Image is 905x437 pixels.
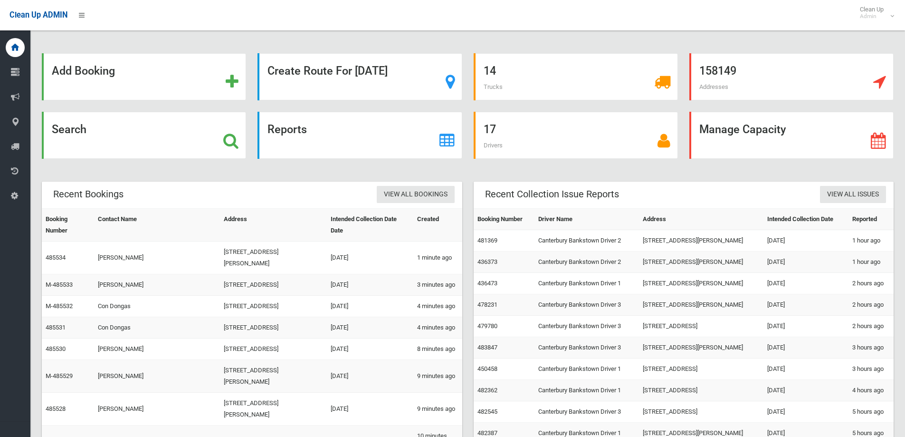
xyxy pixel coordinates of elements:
[42,53,246,100] a: Add Booking
[534,359,639,380] td: Canterbury Bankstown Driver 1
[763,316,848,337] td: [DATE]
[52,123,86,136] strong: Search
[763,273,848,294] td: [DATE]
[477,365,497,372] a: 450458
[639,401,763,423] td: [STREET_ADDRESS]
[52,64,115,78] strong: Add Booking
[413,393,462,426] td: 9 minutes ago
[474,53,678,100] a: 14 Trucks
[848,252,894,273] td: 1 hour ago
[474,185,630,204] header: Recent Collection Issue Reports
[267,123,307,136] strong: Reports
[327,209,413,242] th: Intended Collection Date Date
[220,209,327,242] th: Address
[848,380,894,401] td: 4 hours ago
[327,317,413,339] td: [DATE]
[267,64,388,78] strong: Create Route For [DATE]
[639,209,763,230] th: Address
[477,280,497,287] a: 436473
[855,6,893,20] span: Clean Up
[699,64,736,78] strong: 158149
[220,296,327,317] td: [STREET_ADDRESS]
[639,230,763,252] td: [STREET_ADDRESS][PERSON_NAME]
[534,401,639,423] td: Canterbury Bankstown Driver 3
[639,273,763,294] td: [STREET_ADDRESS][PERSON_NAME]
[413,339,462,360] td: 8 minutes ago
[327,339,413,360] td: [DATE]
[484,64,496,78] strong: 14
[257,53,462,100] a: Create Route For [DATE]
[327,360,413,393] td: [DATE]
[220,274,327,296] td: [STREET_ADDRESS]
[46,345,66,352] a: 485530
[220,242,327,274] td: [STREET_ADDRESS][PERSON_NAME]
[10,10,67,19] span: Clean Up ADMIN
[94,317,220,339] td: Con Dongas
[220,339,327,360] td: [STREET_ADDRESS]
[534,294,639,316] td: Canterbury Bankstown Driver 3
[94,242,220,274] td: [PERSON_NAME]
[534,252,639,273] td: Canterbury Bankstown Driver 2
[763,252,848,273] td: [DATE]
[848,230,894,252] td: 1 hour ago
[413,274,462,296] td: 3 minutes ago
[848,294,894,316] td: 2 hours ago
[477,429,497,437] a: 482387
[474,209,534,230] th: Booking Number
[639,252,763,273] td: [STREET_ADDRESS][PERSON_NAME]
[477,258,497,265] a: 436373
[534,380,639,401] td: Canterbury Bankstown Driver 1
[477,237,497,244] a: 481369
[848,273,894,294] td: 2 hours ago
[639,380,763,401] td: [STREET_ADDRESS]
[477,408,497,415] a: 482545
[820,186,886,204] a: View All Issues
[848,401,894,423] td: 5 hours ago
[220,360,327,393] td: [STREET_ADDRESS][PERSON_NAME]
[848,337,894,359] td: 3 hours ago
[94,339,220,360] td: [PERSON_NAME]
[94,360,220,393] td: [PERSON_NAME]
[94,296,220,317] td: Con Dongas
[327,393,413,426] td: [DATE]
[477,322,497,330] a: 479780
[534,230,639,252] td: Canterbury Bankstown Driver 2
[484,83,503,90] span: Trucks
[220,317,327,339] td: [STREET_ADDRESS]
[413,242,462,274] td: 1 minute ago
[848,359,894,380] td: 3 hours ago
[699,123,786,136] strong: Manage Capacity
[42,112,246,159] a: Search
[477,301,497,308] a: 478231
[46,254,66,261] a: 485534
[477,387,497,394] a: 482362
[413,296,462,317] td: 4 minutes ago
[763,230,848,252] td: [DATE]
[534,273,639,294] td: Canterbury Bankstown Driver 1
[94,209,220,242] th: Contact Name
[474,112,678,159] a: 17 Drivers
[42,209,94,242] th: Booking Number
[639,316,763,337] td: [STREET_ADDRESS]
[689,112,894,159] a: Manage Capacity
[413,317,462,339] td: 4 minutes ago
[763,209,848,230] th: Intended Collection Date
[46,405,66,412] a: 485528
[220,393,327,426] td: [STREET_ADDRESS][PERSON_NAME]
[763,380,848,401] td: [DATE]
[763,401,848,423] td: [DATE]
[763,359,848,380] td: [DATE]
[689,53,894,100] a: 158149 Addresses
[46,324,66,331] a: 485531
[699,83,728,90] span: Addresses
[484,123,496,136] strong: 17
[257,112,462,159] a: Reports
[327,296,413,317] td: [DATE]
[413,209,462,242] th: Created
[763,294,848,316] td: [DATE]
[860,13,884,20] small: Admin
[763,337,848,359] td: [DATE]
[94,274,220,296] td: [PERSON_NAME]
[46,372,73,379] a: M-485529
[413,360,462,393] td: 9 minutes ago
